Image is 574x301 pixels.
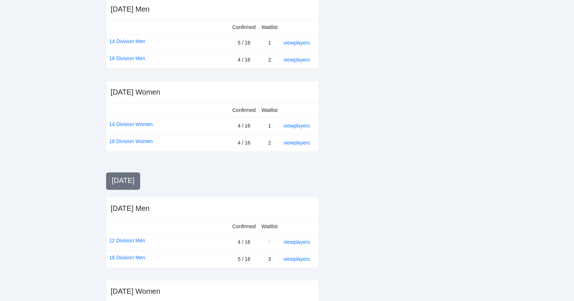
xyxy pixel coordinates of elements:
td: 5 / 16 [230,251,259,268]
td: 4 / 16 [230,234,259,251]
a: view players [284,57,310,63]
td: 1 [259,34,281,51]
a: 18 Division Men [109,54,146,62]
a: 16 Division Men [109,254,146,262]
td: 2 [259,134,281,151]
a: view players [284,256,310,262]
div: Waitlist [261,106,278,114]
a: 18 Division Women [109,137,153,145]
a: 14 Division Men [109,37,146,45]
td: 4 / 16 [230,117,259,134]
a: view players [284,40,310,46]
td: 3 [259,251,281,268]
div: [DATE] Men [111,4,150,14]
a: view players [284,239,310,245]
a: view players [284,123,310,129]
td: 2 [259,51,281,68]
span: [DATE] [112,176,135,184]
div: [DATE] Women [111,87,160,97]
td: 1 [259,117,281,134]
a: 14 Division Women [109,120,153,128]
div: Confirmed [232,222,256,230]
span: 0 [268,239,271,245]
div: Waitlist [261,23,278,31]
a: view players [284,140,310,146]
a: 12 Division Men [109,237,146,244]
div: [DATE] Women [111,286,160,296]
div: Confirmed [232,106,256,114]
td: 4 / 16 [230,51,259,68]
div: Waitlist [261,222,278,230]
td: 5 / 16 [230,34,259,51]
div: Confirmed [232,23,256,31]
td: 4 / 16 [230,134,259,151]
div: [DATE] Men [111,203,150,213]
